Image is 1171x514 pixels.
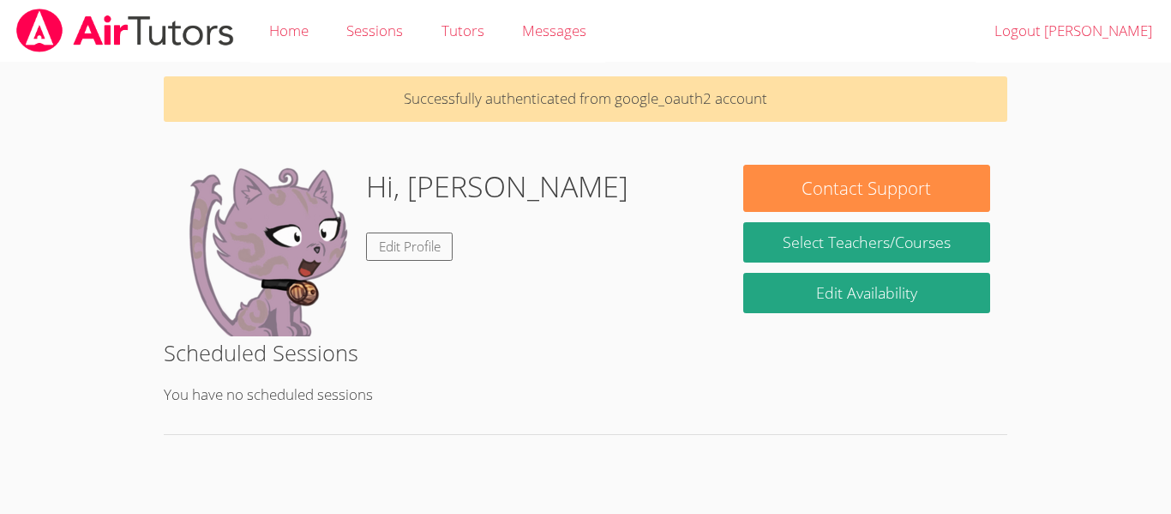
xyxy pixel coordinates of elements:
[743,165,990,212] button: Contact Support
[181,165,352,336] img: default.png
[366,233,453,261] a: Edit Profile
[743,273,990,313] a: Edit Availability
[522,21,586,40] span: Messages
[164,383,1007,408] p: You have no scheduled sessions
[164,336,1007,369] h2: Scheduled Sessions
[366,165,628,209] h1: Hi, [PERSON_NAME]
[164,76,1007,122] p: Successfully authenticated from google_oauth2 account
[15,9,236,52] img: airtutors_banner-c4298cdbf04f3fff15de1276eac7730deb9818008684d7c2e4769d2f7ddbe033.png
[743,222,990,263] a: Select Teachers/Courses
